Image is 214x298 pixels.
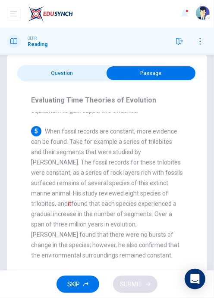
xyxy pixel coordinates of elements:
[28,35,37,41] span: CEFR
[68,200,71,207] font: it
[57,276,99,293] button: SKIP
[31,128,183,259] span: When fossil records are constant, more evidence can be found. Take for example a series of trilob...
[28,41,47,47] h1: Reading
[7,7,21,21] button: open mobile menu
[28,5,73,22] img: EduSynch logo
[185,269,205,289] div: Open Intercom Messenger
[67,279,80,290] span: SKIP
[31,95,156,106] h4: Evaluating Time Theories of Evolution
[196,6,210,20] img: Profile picture
[31,126,41,137] div: 5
